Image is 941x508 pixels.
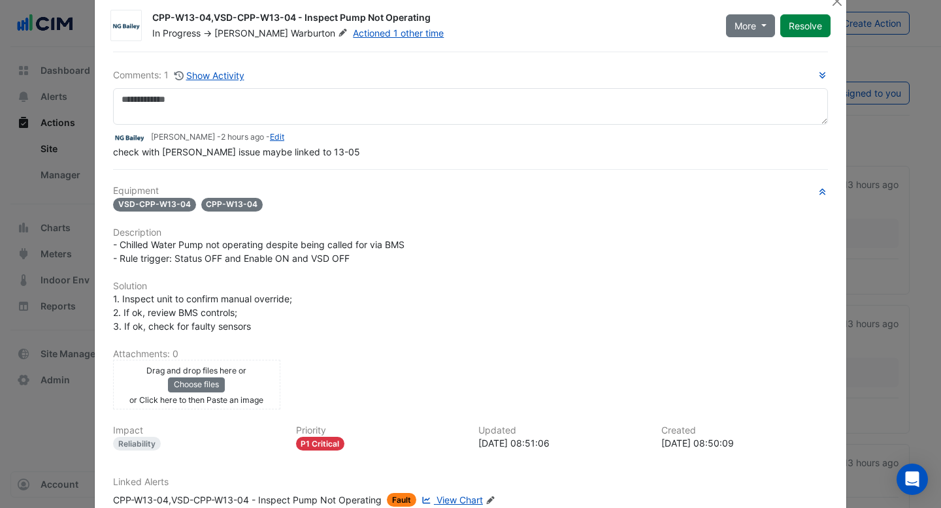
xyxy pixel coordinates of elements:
[152,27,201,39] span: In Progress
[661,425,829,436] h6: Created
[113,477,828,488] h6: Linked Alerts
[201,198,263,212] span: CPP-W13-04
[661,436,829,450] div: [DATE] 08:50:09
[113,185,828,197] h6: Equipment
[151,131,284,143] small: [PERSON_NAME] - -
[486,496,495,505] fa-icon: Edit Linked Alerts
[113,239,404,264] span: - Chilled Water Pump not operating despite being called for via BMS - Rule trigger: Status OFF an...
[113,349,828,360] h6: Attachments: 0
[214,27,288,39] span: [PERSON_NAME]
[113,293,295,332] span: 1. Inspect unit to confirm manual override; 2. If ok, review BMS controls; 3. If ok, check for fa...
[113,146,360,157] span: check with [PERSON_NAME] issue maybe linked to 13-05
[291,27,350,40] span: Warburton
[152,11,710,27] div: CPP-W13-04,VSD-CPP-W13-04 - Inspect Pump Not Operating
[129,395,263,405] small: or Click here to then Paste an image
[113,198,196,212] span: VSD-CPP-W13-04
[296,425,463,436] h6: Priority
[113,493,382,507] div: CPP-W13-04,VSD-CPP-W13-04 - Inspect Pump Not Operating
[168,377,225,392] button: Choose files
[270,132,284,142] a: Edit
[478,436,646,450] div: [DATE] 08:51:06
[146,366,246,375] small: Drag and drop files here or
[113,281,828,292] h6: Solution
[437,494,483,505] span: View Chart
[387,493,416,507] span: Fault
[113,437,161,451] div: Reliability
[174,68,245,83] button: Show Activity
[221,132,264,142] span: 2025-10-02 08:51:06
[203,27,212,39] span: ->
[897,464,928,495] div: Open Intercom Messenger
[353,27,444,39] a: Actioned 1 other time
[113,227,828,238] h6: Description
[735,19,756,33] span: More
[113,68,245,83] div: Comments: 1
[113,425,280,436] h6: Impact
[111,20,141,33] img: NG Bailey
[726,14,775,37] button: More
[296,437,345,451] div: P1 Critical
[419,493,483,507] a: View Chart
[780,14,831,37] button: Resolve
[478,425,646,436] h6: Updated
[113,131,146,145] img: NG Bailey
